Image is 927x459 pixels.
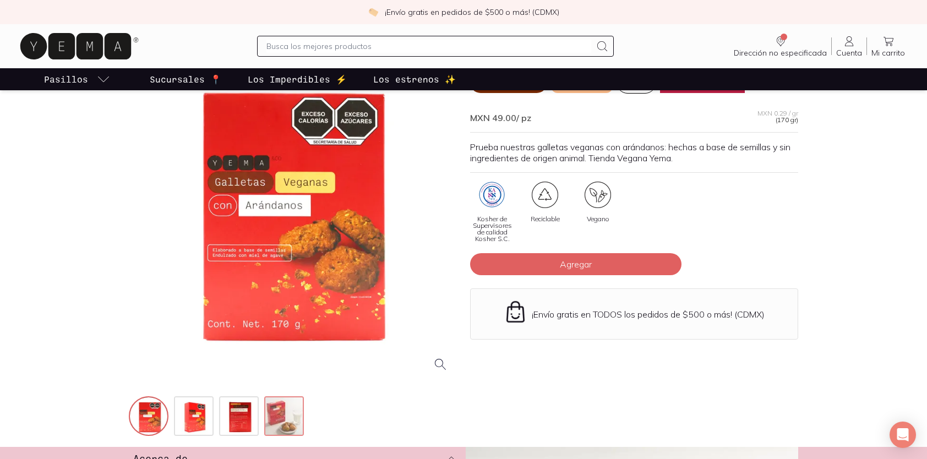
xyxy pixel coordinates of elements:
a: Dirección no especificada [729,35,831,58]
a: Los Imperdibles ⚡️ [246,68,349,90]
span: Vegano [587,216,609,222]
img: certificate_48a53943-26ef-4015-b3aa-8f4c5fdc4728=fwebp-q70-w96 [532,182,558,208]
img: certificate_0c5648d2-232c-430a-91a0-7c9e41ca3e50=fwebp-q70-w96 [479,182,505,208]
a: Los estrenos ✨ [371,68,458,90]
img: check [368,7,378,17]
span: (170 gr) [776,117,798,123]
span: MXN 49.00 / pz [470,112,531,123]
div: Open Intercom Messenger [890,422,916,448]
p: Los Imperdibles ⚡️ [248,73,347,86]
button: Agregar [470,253,681,275]
img: 77_c7e5e2c6-203b-4886-b43a-3b31547b5849=fwebp-q70-w256 [175,397,215,437]
p: Sucursales 📍 [150,73,221,86]
span: Cuenta [836,48,862,58]
span: Dirección no especificada [734,48,827,58]
span: Reciclable [531,216,560,222]
p: Pasillos [44,73,88,86]
img: 74_b8d068c7-2212-43e5-8219-119cd3220ba8=fwebp-q70-w256 [220,397,260,437]
a: Mi carrito [867,35,909,58]
a: Sucursales 📍 [148,68,223,90]
input: Busca los mejores productos [266,40,591,53]
img: 20-BATCH6_ALTA_c0c2697a-91cf-4186-a37a-9dd7830fd42c=fwebp-q70-w256 [265,397,305,437]
p: ¡Envío gratis en TODOS los pedidos de $500 o más! (CDMX) [532,309,765,320]
a: Cuenta [832,35,866,58]
a: pasillo-todos-link [42,68,112,90]
p: Los estrenos ✨ [373,73,456,86]
span: MXN 0.29 / gr [757,110,798,117]
img: Envío [504,300,527,324]
span: Kosher de Supervisores de calidad Kosher S.C. [470,216,514,242]
img: certificate_86a4b5dc-104e-40e4-a7f8-89b43527f01f=fwebp-q70-w96 [585,182,611,208]
span: Agregar [560,259,592,270]
p: Prueba nuestras galletas veganas con arándanos: hechas a base de semillas y sin ingredientes de o... [470,141,798,163]
p: ¡Envío gratis en pedidos de $500 o más! (CDMX) [385,7,559,18]
img: 73_8e1002af-bb05-4ecd-bcb2-664619421fe2=fwebp-q70-w256 [130,397,170,437]
span: Mi carrito [871,48,905,58]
